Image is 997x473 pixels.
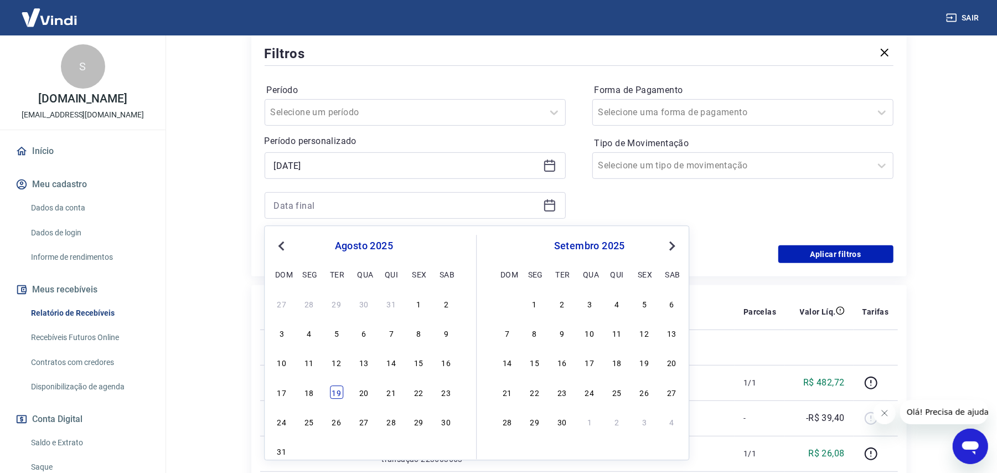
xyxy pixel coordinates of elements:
div: Choose quinta-feira, 4 de setembro de 2025 [385,445,398,458]
div: sex [638,268,651,281]
div: Choose quarta-feira, 6 de agosto de 2025 [357,327,370,340]
div: sab [440,268,453,281]
div: Choose quinta-feira, 25 de setembro de 2025 [610,385,623,399]
iframe: Botão para abrir a janela de mensagens [953,429,988,464]
div: sab [665,268,679,281]
a: Dados da conta [27,197,152,219]
div: Choose sexta-feira, 26 de setembro de 2025 [638,385,651,399]
div: Choose domingo, 3 de agosto de 2025 [275,327,288,340]
div: S [61,44,105,89]
div: Choose quarta-feira, 1 de outubro de 2025 [583,415,596,428]
div: Choose quinta-feira, 18 de setembro de 2025 [610,356,623,369]
div: Choose quarta-feira, 17 de setembro de 2025 [583,356,596,369]
div: qui [610,268,623,281]
div: Choose quinta-feira, 7 de agosto de 2025 [385,327,398,340]
img: Vindi [13,1,85,34]
div: Choose terça-feira, 16 de setembro de 2025 [555,356,569,369]
p: [EMAIL_ADDRESS][DOMAIN_NAME] [22,109,144,121]
div: Choose sexta-feira, 12 de setembro de 2025 [638,327,651,340]
div: Choose quinta-feira, 4 de setembro de 2025 [610,297,623,310]
div: Choose terça-feira, 5 de agosto de 2025 [330,327,343,340]
div: Choose sábado, 4 de outubro de 2025 [665,415,679,428]
div: sex [412,268,425,281]
div: Choose quarta-feira, 30 de julho de 2025 [357,297,370,310]
div: Choose domingo, 31 de agosto de 2025 [275,445,288,458]
a: Relatório de Recebíveis [27,302,152,325]
button: Previous Month [275,239,288,253]
div: Choose terça-feira, 26 de agosto de 2025 [330,415,343,428]
div: Choose segunda-feira, 8 de setembro de 2025 [528,327,541,340]
div: qua [357,268,370,281]
div: Choose quinta-feira, 31 de julho de 2025 [385,297,398,310]
div: Choose domingo, 27 de julho de 2025 [275,297,288,310]
div: Choose domingo, 17 de agosto de 2025 [275,385,288,399]
div: month 2025-08 [273,296,454,460]
div: Choose quinta-feira, 11 de setembro de 2025 [610,327,623,340]
div: Choose sábado, 27 de setembro de 2025 [665,385,679,399]
p: Valor Líq. [800,306,836,317]
div: Choose segunda-feira, 25 de agosto de 2025 [302,415,316,428]
div: setembro 2025 [499,239,680,253]
div: Choose sábado, 6 de setembro de 2025 [440,445,453,458]
button: Sair [944,8,984,28]
div: Choose sábado, 23 de agosto de 2025 [440,385,453,399]
div: Choose domingo, 21 de setembro de 2025 [500,385,514,399]
button: Next Month [665,239,679,253]
p: - [743,413,776,424]
div: Choose segunda-feira, 29 de setembro de 2025 [528,415,541,428]
div: qua [583,268,596,281]
div: dom [275,268,288,281]
div: Choose domingo, 24 de agosto de 2025 [275,415,288,428]
div: Choose segunda-feira, 18 de agosto de 2025 [302,385,316,399]
div: Choose sexta-feira, 3 de outubro de 2025 [638,415,651,428]
p: Tarifas [862,306,889,317]
div: Choose sexta-feira, 8 de agosto de 2025 [412,327,425,340]
div: Choose sábado, 6 de setembro de 2025 [665,297,679,310]
button: Meu cadastro [13,172,152,197]
button: Meus recebíveis [13,277,152,302]
div: Choose sábado, 9 de agosto de 2025 [440,327,453,340]
div: Choose sábado, 13 de setembro de 2025 [665,327,679,340]
div: Choose segunda-feira, 1 de setembro de 2025 [302,445,316,458]
div: seg [528,268,541,281]
div: agosto 2025 [273,239,454,253]
div: Choose sábado, 30 de agosto de 2025 [440,415,453,428]
div: month 2025-09 [499,296,680,430]
div: Choose sábado, 2 de agosto de 2025 [440,297,453,310]
div: Choose domingo, 28 de setembro de 2025 [500,415,514,428]
div: Choose segunda-feira, 28 de julho de 2025 [302,297,316,310]
p: 1/1 [743,377,776,388]
div: Choose domingo, 10 de agosto de 2025 [275,356,288,369]
iframe: Fechar mensagem [874,402,896,424]
p: Parcelas [743,306,776,317]
div: Choose terça-feira, 2 de setembro de 2025 [555,297,569,310]
div: Choose quinta-feira, 14 de agosto de 2025 [385,356,398,369]
div: ter [330,268,343,281]
div: dom [500,268,514,281]
a: Dados de login [27,222,152,244]
div: ter [555,268,569,281]
div: Choose terça-feira, 9 de setembro de 2025 [555,327,569,340]
div: Choose segunda-feira, 1 de setembro de 2025 [528,297,541,310]
div: Choose domingo, 31 de agosto de 2025 [500,297,514,310]
div: Choose segunda-feira, 22 de setembro de 2025 [528,385,541,399]
div: Choose sexta-feira, 1 de agosto de 2025 [412,297,425,310]
div: Choose segunda-feira, 15 de setembro de 2025 [528,356,541,369]
a: Recebíveis Futuros Online [27,326,152,349]
label: Período [267,84,564,97]
div: Choose quarta-feira, 20 de agosto de 2025 [357,385,370,399]
div: Choose quarta-feira, 10 de setembro de 2025 [583,327,596,340]
div: Choose segunda-feira, 11 de agosto de 2025 [302,356,316,369]
div: Choose quinta-feira, 21 de agosto de 2025 [385,385,398,399]
div: Choose sexta-feira, 5 de setembro de 2025 [412,445,425,458]
label: Forma de Pagamento [595,84,891,97]
div: Choose sexta-feira, 19 de setembro de 2025 [638,356,651,369]
p: -R$ 39,40 [806,412,845,425]
div: Choose quinta-feira, 28 de agosto de 2025 [385,415,398,428]
div: Choose domingo, 7 de setembro de 2025 [500,327,514,340]
div: seg [302,268,316,281]
div: qui [385,268,398,281]
h5: Filtros [265,45,306,63]
p: 1/1 [743,448,776,459]
p: R$ 26,08 [808,447,844,460]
